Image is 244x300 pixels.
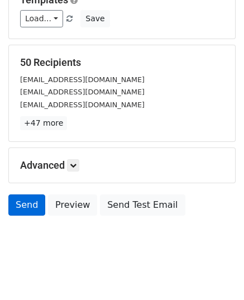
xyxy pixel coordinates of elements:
[20,88,145,96] small: [EMAIL_ADDRESS][DOMAIN_NAME]
[20,75,145,84] small: [EMAIL_ADDRESS][DOMAIN_NAME]
[20,116,67,130] a: +47 more
[20,101,145,109] small: [EMAIL_ADDRESS][DOMAIN_NAME]
[100,194,185,216] a: Send Test Email
[20,10,63,27] a: Load...
[20,159,224,172] h5: Advanced
[8,194,45,216] a: Send
[20,56,224,69] h5: 50 Recipients
[188,246,244,300] iframe: Chat Widget
[80,10,109,27] button: Save
[48,194,97,216] a: Preview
